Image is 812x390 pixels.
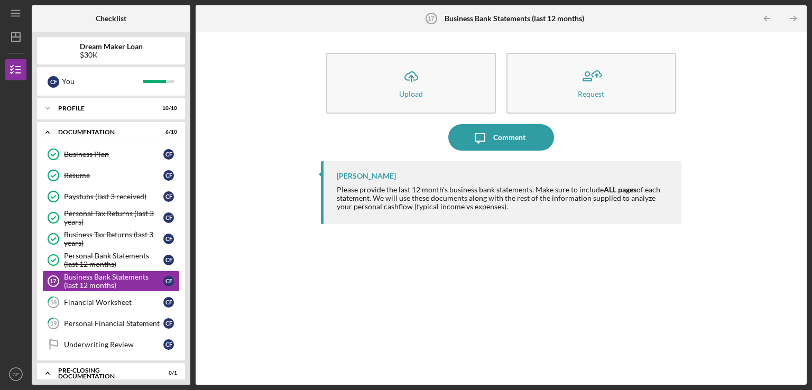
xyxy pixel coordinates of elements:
[163,191,174,202] div: C F
[604,185,616,194] strong: ALL
[428,15,434,22] tspan: 17
[163,339,174,350] div: C F
[62,72,143,90] div: You
[163,234,174,244] div: C F
[445,14,584,23] b: Business Bank Statements (last 12 months)
[64,340,163,349] div: Underwriting Review
[399,90,423,98] div: Upload
[42,249,180,271] a: Personal Bank Statements (last 12 months)CF
[158,370,177,376] div: 0 / 1
[64,273,163,290] div: Business Bank Statements (last 12 months)
[42,207,180,228] a: Personal Tax Returns (last 3 years)CF
[80,51,143,59] div: $30K
[50,278,56,284] tspan: 17
[163,255,174,265] div: C F
[42,334,180,355] a: Underwriting ReviewCF
[337,185,671,211] div: Please provide the last 12 month's business bank statements. Make sure to include of each stateme...
[50,299,57,306] tspan: 18
[96,14,126,23] b: Checklist
[42,292,180,313] a: 18Financial WorksheetCF
[42,313,180,334] a: 19Personal Financial StatementCF
[64,171,163,180] div: Resume
[64,298,163,307] div: Financial Worksheet
[163,297,174,308] div: C F
[163,276,174,286] div: C F
[64,192,163,201] div: Paystubs (last 3 received)
[80,42,143,51] b: Dream Maker Loan
[163,149,174,160] div: C F
[58,105,151,112] div: Profile
[618,185,636,194] strong: pages
[64,209,163,226] div: Personal Tax Returns (last 3 years)
[42,271,180,292] a: 17Business Bank Statements (last 12 months)CF
[163,318,174,329] div: C F
[64,319,163,328] div: Personal Financial Statement
[64,252,163,268] div: Personal Bank Statements (last 12 months)
[58,129,151,135] div: Documentation
[337,172,396,180] div: [PERSON_NAME]
[326,53,496,114] button: Upload
[448,124,554,151] button: Comment
[42,186,180,207] a: Paystubs (last 3 received)CF
[64,150,163,159] div: Business Plan
[493,124,525,151] div: Comment
[163,212,174,223] div: C F
[42,144,180,165] a: Business PlanCF
[506,53,676,114] button: Request
[5,364,26,385] button: CF
[48,76,59,88] div: C F
[158,129,177,135] div: 6 / 10
[13,372,20,377] text: CF
[163,170,174,181] div: C F
[64,230,163,247] div: Business Tax Returns (last 3 years)
[578,90,604,98] div: Request
[42,228,180,249] a: Business Tax Returns (last 3 years)CF
[42,165,180,186] a: ResumeCF
[50,320,57,327] tspan: 19
[158,105,177,112] div: 10 / 10
[58,367,151,379] div: Pre-Closing Documentation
